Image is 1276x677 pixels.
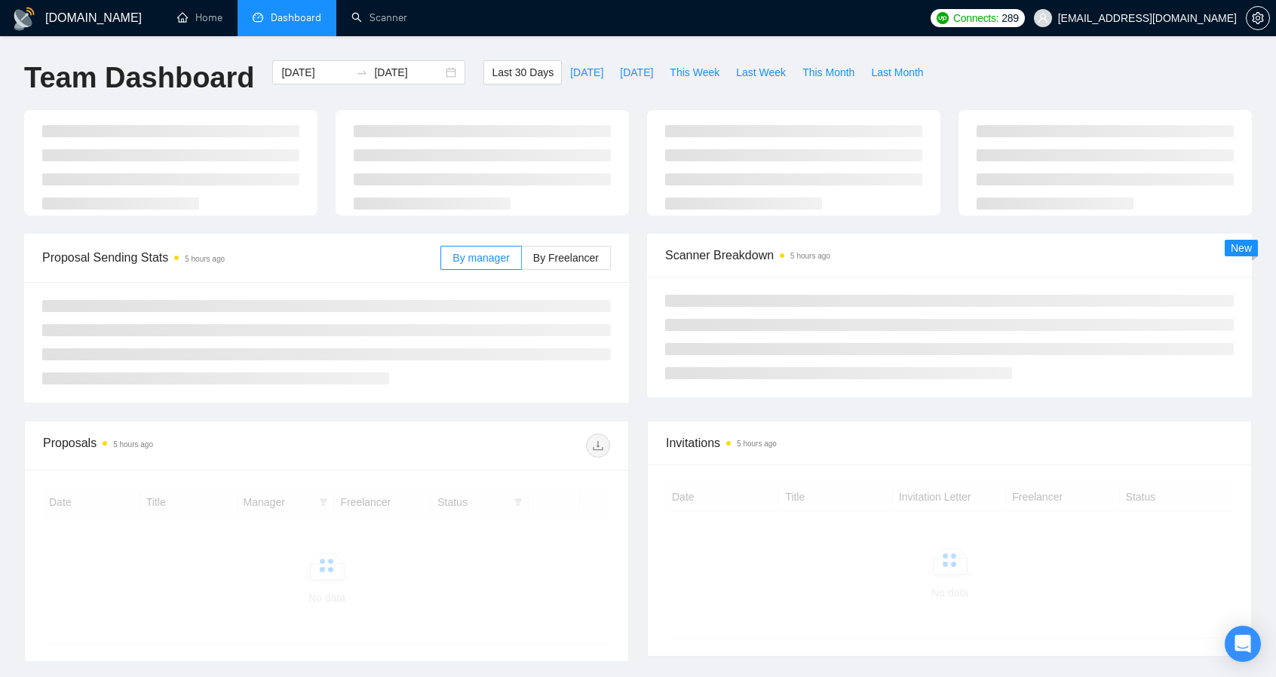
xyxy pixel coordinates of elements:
[790,252,830,260] time: 5 hours ago
[271,11,321,24] span: Dashboard
[281,64,350,81] input: Start date
[492,64,554,81] span: Last 30 Days
[1231,242,1252,254] span: New
[612,60,661,84] button: [DATE]
[452,252,509,264] span: By manager
[728,60,794,84] button: Last Week
[1225,626,1261,662] div: Open Intercom Messenger
[794,60,863,84] button: This Month
[661,60,728,84] button: This Week
[483,60,562,84] button: Last 30 Days
[351,11,407,24] a: searchScanner
[736,64,786,81] span: Last Week
[253,12,263,23] span: dashboard
[666,433,1233,452] span: Invitations
[1038,13,1048,23] span: user
[113,440,153,449] time: 5 hours ago
[620,64,653,81] span: [DATE]
[533,252,599,264] span: By Freelancer
[1001,10,1018,26] span: 289
[185,255,225,263] time: 5 hours ago
[42,248,440,267] span: Proposal Sending Stats
[665,246,1234,265] span: Scanner Breakdown
[12,7,36,31] img: logo
[863,60,931,84] button: Last Month
[177,11,222,24] a: homeHome
[953,10,998,26] span: Connects:
[562,60,612,84] button: [DATE]
[356,66,368,78] span: swap-right
[43,433,327,458] div: Proposals
[737,440,777,448] time: 5 hours ago
[1246,6,1270,30] button: setting
[1246,12,1270,24] a: setting
[570,64,603,81] span: [DATE]
[871,64,923,81] span: Last Month
[374,64,443,81] input: End date
[937,12,949,24] img: upwork-logo.png
[670,64,719,81] span: This Week
[356,66,368,78] span: to
[1247,12,1269,24] span: setting
[802,64,854,81] span: This Month
[24,60,254,96] h1: Team Dashboard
